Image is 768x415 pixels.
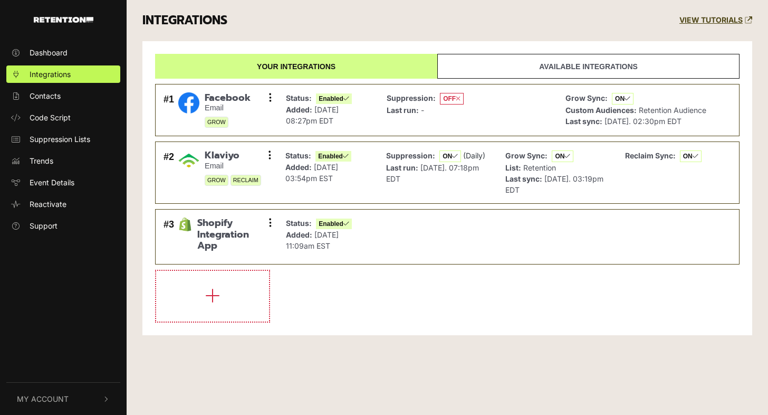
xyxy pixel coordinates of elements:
[565,93,608,102] strong: Grow Sync:
[679,16,752,25] a: VIEW TUTORIALS
[205,162,261,171] small: Email
[6,174,120,191] a: Event Details
[386,163,418,172] strong: Last run:
[205,92,251,104] span: Facebook
[286,219,312,228] strong: Status:
[17,393,69,404] span: My Account
[6,130,120,148] a: Suppression Lists
[285,151,311,160] strong: Status:
[164,150,174,195] div: #2
[612,93,633,105] span: ON
[142,13,227,28] h3: INTEGRATIONS
[386,163,479,183] span: [DATE]. 07:18pm EDT
[6,217,120,234] a: Support
[178,92,199,114] img: Facebook
[437,54,740,79] a: Available integrations
[316,93,352,104] span: Enabled
[286,93,312,102] strong: Status:
[505,163,521,172] strong: List:
[386,151,435,160] strong: Suppression:
[30,112,71,123] span: Code Script
[421,106,424,115] span: -
[565,117,602,126] strong: Last sync:
[604,117,681,126] span: [DATE]. 02:30pm EDT
[178,218,192,231] img: Shopify Integration App
[285,163,312,172] strong: Added:
[387,106,419,115] strong: Last run:
[30,134,90,145] span: Suppression Lists
[639,106,706,115] span: Retention Audience
[565,106,637,115] strong: Custom Audiences:
[205,103,251,112] small: Email
[30,155,53,166] span: Trends
[205,150,261,162] span: Klaviyo
[6,87,120,105] a: Contacts
[680,150,702,162] span: ON
[30,69,71,80] span: Integrations
[6,44,120,61] a: Dashboard
[286,230,312,239] strong: Added:
[440,93,464,105] span: OFF
[505,174,542,183] strong: Last sync:
[463,151,485,160] span: (Daily)
[552,150,573,162] span: ON
[178,150,199,171] img: Klaviyo
[30,47,68,58] span: Dashboard
[30,220,57,231] span: Support
[505,151,548,160] strong: Grow Sync:
[625,151,676,160] strong: Reclaim Sync:
[205,117,228,128] span: GROW
[439,150,461,162] span: ON
[286,105,339,125] span: [DATE] 08:27pm EDT
[505,174,603,194] span: [DATE]. 03:19pm EDT
[205,175,228,186] span: GROW
[155,54,437,79] a: Your integrations
[164,92,174,128] div: #1
[523,163,556,172] span: Retention
[6,152,120,169] a: Trends
[315,151,351,162] span: Enabled
[316,219,352,229] span: Enabled
[197,218,270,252] span: Shopify Integration App
[30,177,74,188] span: Event Details
[34,17,93,23] img: Retention.com
[6,65,120,83] a: Integrations
[164,218,174,256] div: #3
[286,105,312,114] strong: Added:
[30,199,66,210] span: Reactivate
[6,383,120,415] button: My Account
[6,195,120,213] a: Reactivate
[387,93,436,102] strong: Suppression:
[6,109,120,126] a: Code Script
[231,175,261,186] span: RECLAIM
[30,90,61,101] span: Contacts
